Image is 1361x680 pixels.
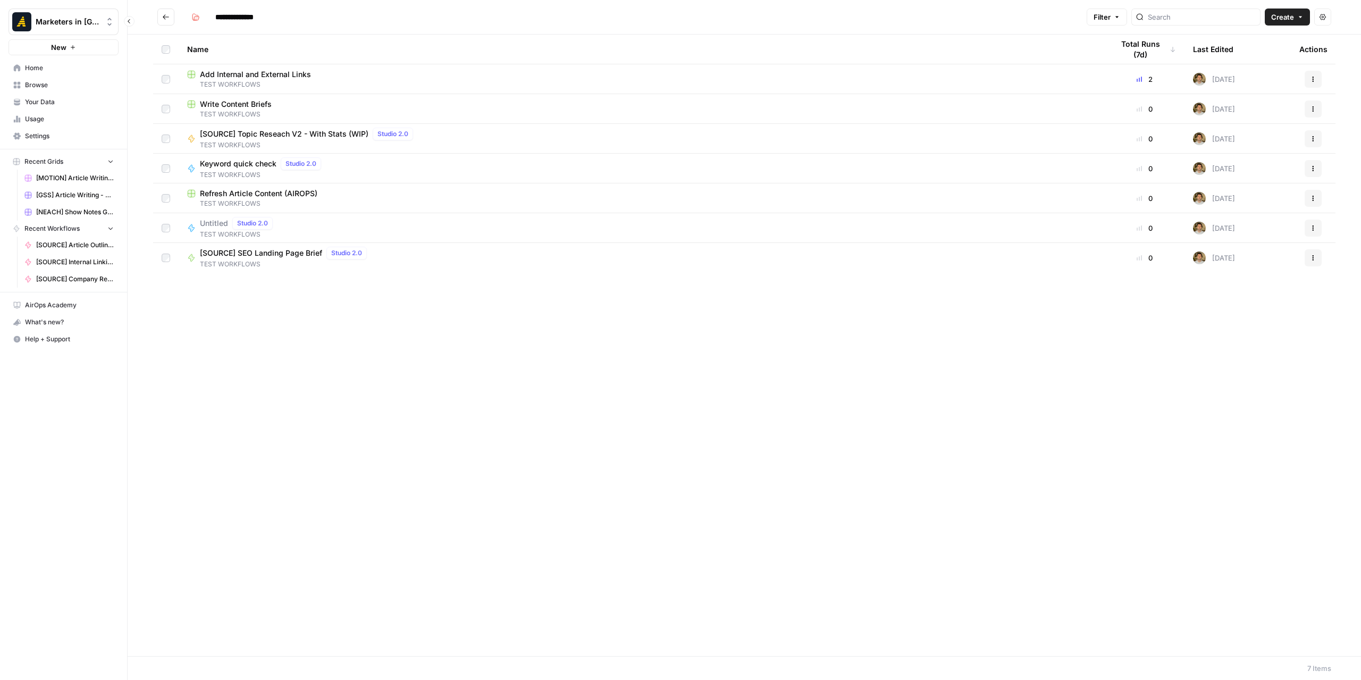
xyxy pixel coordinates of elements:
[9,314,118,330] div: What's new?
[1094,12,1111,22] span: Filter
[1193,222,1206,234] img: 5zyzjh3tw4s3l6pe5wy4otrd1hyg
[9,314,119,331] button: What's new?
[377,129,408,139] span: Studio 2.0
[1113,35,1176,64] div: Total Runs (7d)
[1193,132,1206,145] img: 5zyzjh3tw4s3l6pe5wy4otrd1hyg
[1271,12,1294,22] span: Create
[20,187,119,204] a: [GSS] Article Writing - Keyword-Driven Articles Grid
[36,240,114,250] span: [SOURCE] Article Outline - Transcript-Driven Articles
[200,259,371,269] span: TEST WORKFLOWS
[200,99,272,110] span: Write Content Briefs
[200,230,277,239] span: TEST WORKFLOWS
[200,188,317,199] span: Refresh Article Content (AIROPS)
[200,69,311,80] span: Add Internal and External Links
[1113,223,1176,233] div: 0
[237,219,268,228] span: Studio 2.0
[285,159,316,169] span: Studio 2.0
[331,248,362,258] span: Studio 2.0
[12,12,31,31] img: Marketers in Demand Logo
[1193,35,1233,64] div: Last Edited
[20,170,119,187] a: [MOTION] Article Writing-Transcript-Driven Article Grid
[25,300,114,310] span: AirOps Academy
[36,257,114,267] span: [SOURCE] Internal Linking
[9,94,119,111] a: Your Data
[1113,253,1176,263] div: 0
[1299,35,1328,64] div: Actions
[187,217,1096,239] a: UntitledStudio 2.0TEST WORKFLOWS
[25,80,114,90] span: Browse
[1113,74,1176,85] div: 2
[1193,251,1206,264] img: 5zyzjh3tw4s3l6pe5wy4otrd1hyg
[51,42,66,53] span: New
[187,69,1096,89] a: Add Internal and External LinksTEST WORKFLOWS
[1193,132,1235,145] div: [DATE]
[36,173,114,183] span: [MOTION] Article Writing-Transcript-Driven Article Grid
[9,77,119,94] a: Browse
[20,254,119,271] a: [SOURCE] Internal Linking
[187,99,1096,119] a: Write Content BriefsTEST WORKFLOWS
[25,131,114,141] span: Settings
[9,128,119,145] a: Settings
[1193,251,1235,264] div: [DATE]
[25,63,114,73] span: Home
[36,16,100,27] span: Marketers in [GEOGRAPHIC_DATA]
[187,157,1096,180] a: Keyword quick checkStudio 2.0TEST WORKFLOWS
[1193,162,1235,175] div: [DATE]
[9,111,119,128] a: Usage
[36,190,114,200] span: [GSS] Article Writing - Keyword-Driven Articles Grid
[9,221,119,237] button: Recent Workflows
[1113,133,1176,144] div: 0
[200,140,417,150] span: TEST WORKFLOWS
[187,128,1096,150] a: [SOURCE] Topic Reseach V2 - With Stats (WIP)Studio 2.0TEST WORKFLOWS
[24,224,80,233] span: Recent Workflows
[25,114,114,124] span: Usage
[25,334,114,344] span: Help + Support
[1193,103,1235,115] div: [DATE]
[1148,12,1256,22] input: Search
[187,110,1096,119] span: TEST WORKFLOWS
[20,271,119,288] a: [SOURCE] Company Research
[1087,9,1127,26] button: Filter
[157,9,174,26] button: Go back
[9,297,119,314] a: AirOps Academy
[1193,162,1206,175] img: 5zyzjh3tw4s3l6pe5wy4otrd1hyg
[1113,163,1176,174] div: 0
[187,35,1096,64] div: Name
[1307,663,1331,674] div: 7 Items
[1193,222,1235,234] div: [DATE]
[1193,103,1206,115] img: 5zyzjh3tw4s3l6pe5wy4otrd1hyg
[36,207,114,217] span: [NEACH] Show Notes Grid
[36,274,114,284] span: [SOURCE] Company Research
[9,60,119,77] a: Home
[200,248,322,258] span: [SOURCE] SEO Landing Page Brief
[200,218,228,229] span: Untitled
[20,237,119,254] a: [SOURCE] Article Outline - Transcript-Driven Articles
[200,158,276,169] span: Keyword quick check
[9,39,119,55] button: New
[1113,104,1176,114] div: 0
[9,9,119,35] button: Workspace: Marketers in Demand
[24,157,63,166] span: Recent Grids
[1265,9,1310,26] button: Create
[1113,193,1176,204] div: 0
[200,170,325,180] span: TEST WORKFLOWS
[187,80,1096,89] span: TEST WORKFLOWS
[25,97,114,107] span: Your Data
[187,199,1096,208] span: TEST WORKFLOWS
[1193,192,1206,205] img: 5zyzjh3tw4s3l6pe5wy4otrd1hyg
[187,247,1096,269] a: [SOURCE] SEO Landing Page BriefStudio 2.0TEST WORKFLOWS
[9,154,119,170] button: Recent Grids
[1193,73,1235,86] div: [DATE]
[1193,73,1206,86] img: 5zyzjh3tw4s3l6pe5wy4otrd1hyg
[200,129,368,139] span: [SOURCE] Topic Reseach V2 - With Stats (WIP)
[20,204,119,221] a: [NEACH] Show Notes Grid
[9,331,119,348] button: Help + Support
[187,188,1096,208] a: Refresh Article Content (AIROPS)TEST WORKFLOWS
[1193,192,1235,205] div: [DATE]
